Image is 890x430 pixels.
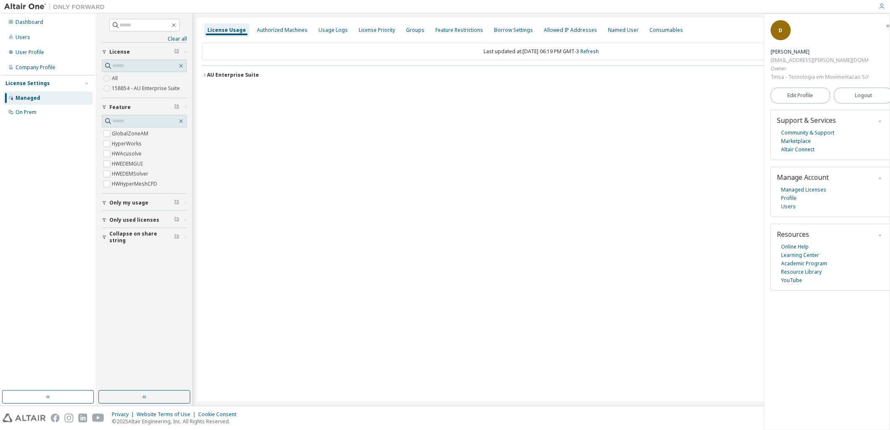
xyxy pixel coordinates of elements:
[777,230,809,239] span: Resources
[51,414,60,422] img: facebook.svg
[109,231,174,244] span: Collapse on share string
[112,169,150,179] label: HWEDEMSolver
[112,159,144,169] label: HWEDEMGUI
[3,414,46,422] img: altair_logo.svg
[544,27,597,34] div: Allowed IP Addresses
[781,243,809,251] a: Online Help
[781,276,802,285] a: YouTube
[16,49,44,56] div: User Profile
[787,92,813,99] span: Edit Profile
[771,73,869,81] div: Tmsa - Tecnologia em Movimentacao S/A
[137,411,198,418] div: Website Terms of Use
[102,194,187,212] button: Only my usage
[16,95,40,101] div: Managed
[174,217,179,223] span: Clear filter
[779,27,783,34] span: D
[109,199,148,206] span: Only my usage
[112,179,159,189] label: HWHyperMeshCFD
[16,109,36,116] div: On Prem
[102,98,187,117] button: Feature
[207,72,259,78] div: AU Enterprise Suite
[174,234,179,241] span: Clear filter
[109,104,131,111] span: Feature
[781,194,797,202] a: Profile
[4,3,109,11] img: Altair One
[777,116,836,125] span: Support & Services
[78,414,87,422] img: linkedin.svg
[771,65,869,73] div: Owner
[781,251,819,259] a: Learning Center
[65,414,73,422] img: instagram.svg
[649,27,683,34] div: Consumables
[781,137,811,145] a: Marketplace
[781,268,822,276] a: Resource Library
[781,186,826,194] a: Managed Licenses
[781,259,827,268] a: Academic Program
[202,43,881,60] div: Last updated at: [DATE] 06:19 PM GMT-3
[92,414,104,422] img: youtube.svg
[174,49,179,55] span: Clear filter
[174,104,179,111] span: Clear filter
[777,173,829,182] span: Manage Account
[435,27,483,34] div: Feature Restrictions
[112,139,143,149] label: HyperWorks
[109,49,130,55] span: License
[406,27,424,34] div: Groups
[198,411,241,418] div: Cookie Consent
[112,129,150,139] label: GlobalZoneAM
[112,411,137,418] div: Privacy
[109,217,159,223] span: Only used licenses
[102,228,187,246] button: Collapse on share string
[318,27,348,34] div: Usage Logs
[855,91,872,100] span: Logout
[102,43,187,61] button: License
[581,48,599,55] a: Refresh
[112,73,119,83] label: All
[781,129,834,137] a: Community & Support
[608,27,639,34] div: Named User
[16,34,30,41] div: Users
[102,36,187,42] a: Clear all
[112,418,241,425] p: © 2025 Altair Engineering, Inc. All Rights Reserved.
[102,211,187,229] button: Only used licenses
[16,64,55,71] div: Company Profile
[494,27,533,34] div: Borrow Settings
[359,27,395,34] div: License Priority
[174,199,179,206] span: Clear filter
[781,145,815,154] a: Altair Connect
[771,48,869,56] div: Diego Dalpiaz
[5,80,50,87] div: License Settings
[16,19,43,26] div: Dashboard
[771,88,830,104] a: Edit Profile
[207,27,246,34] div: License Usage
[781,202,796,211] a: Users
[112,149,143,159] label: HWAcusolve
[257,27,308,34] div: Authorized Machines
[112,83,181,93] label: 158854 - AU Enterprise Suite
[202,66,881,84] button: AU Enterprise SuiteLicense ID: 158854
[771,56,869,65] div: [EMAIL_ADDRESS][PERSON_NAME][DOMAIN_NAME]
